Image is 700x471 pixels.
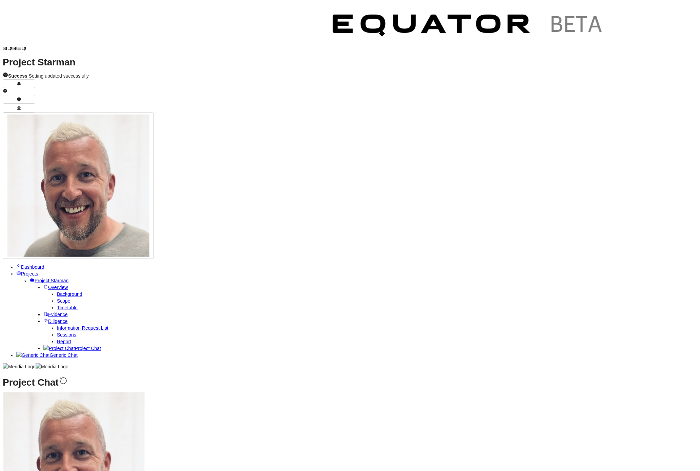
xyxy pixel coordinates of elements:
[75,346,101,351] span: Project Chat
[43,312,68,317] a: Evidence
[43,345,75,352] img: Project Chat
[21,264,44,270] span: Dashboard
[16,264,44,270] a: Dashboard
[57,332,76,337] a: Sessions
[43,285,68,290] a: Overview
[8,73,89,79] span: Setting updated successfully
[30,278,68,283] a: Project Starman
[48,319,68,324] span: Diligence
[57,305,78,310] a: Timetable
[57,339,71,344] a: Report
[43,346,101,351] a: Project ChatProject Chat
[21,271,38,277] span: Projects
[43,319,68,324] a: Diligence
[321,3,616,51] img: Customer Logo
[26,3,321,51] img: Customer Logo
[57,291,82,297] a: Background
[57,298,70,304] a: Scope
[48,285,68,290] span: Overview
[36,363,68,370] img: Meridia Logo
[16,352,49,359] img: Generic Chat
[35,278,68,283] span: Project Starman
[3,376,697,386] h1: Project Chat
[57,325,108,331] a: Information Request List
[8,73,27,79] strong: Success
[16,271,38,277] a: Projects
[16,352,78,358] a: Generic ChatGeneric Chat
[48,312,68,317] span: Evidence
[7,115,149,257] img: Profile Icon
[3,59,697,66] h1: Project Starman
[3,363,36,370] img: Meridia Logo
[49,352,77,358] span: Generic Chat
